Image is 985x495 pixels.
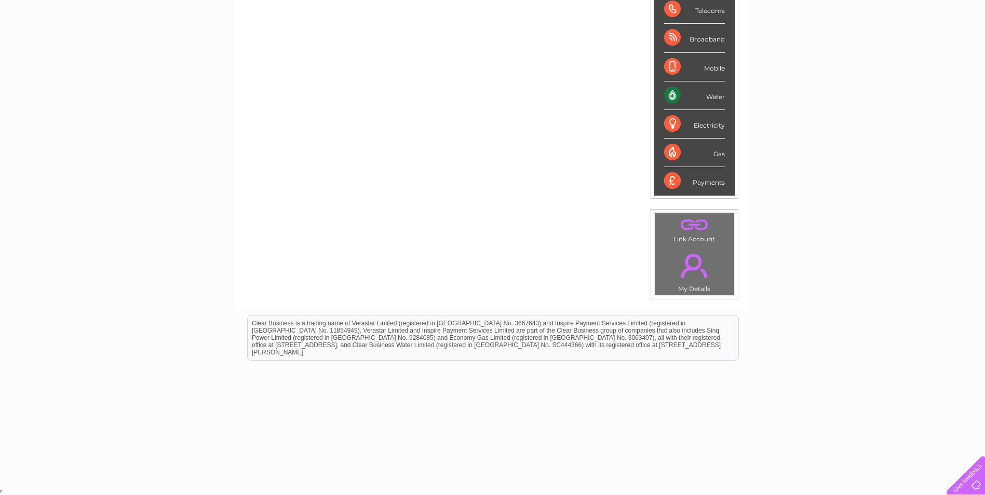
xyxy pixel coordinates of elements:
a: Log out [951,44,975,52]
td: My Details [654,245,735,296]
div: Gas [664,139,725,167]
img: logo.png [34,27,87,59]
a: 0333 014 3131 [789,5,861,18]
td: Link Account [654,213,735,245]
div: Payments [664,167,725,195]
a: Contact [916,44,941,52]
div: Water [664,81,725,110]
div: Electricity [664,110,725,139]
a: . [657,247,732,284]
a: Blog [895,44,910,52]
div: Mobile [664,53,725,81]
a: Water [802,44,822,52]
a: . [657,216,732,234]
div: Clear Business is a trading name of Verastar Limited (registered in [GEOGRAPHIC_DATA] No. 3667643... [248,6,738,50]
a: Telecoms [857,44,888,52]
a: Energy [828,44,851,52]
div: Broadband [664,24,725,52]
